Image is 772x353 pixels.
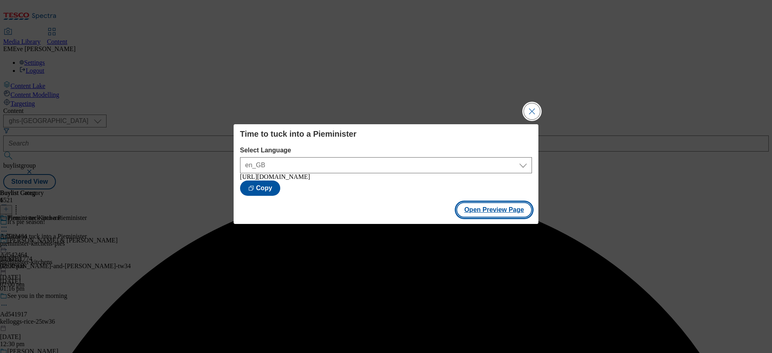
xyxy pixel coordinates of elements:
[240,129,532,139] h4: Time to tuck into a Pieminister
[524,103,540,119] button: Close Modal
[456,202,532,218] button: Open Preview Page
[234,124,538,224] div: Modal
[240,173,532,181] div: [URL][DOMAIN_NAME]
[240,181,280,196] button: Copy
[240,147,532,154] label: Select Language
